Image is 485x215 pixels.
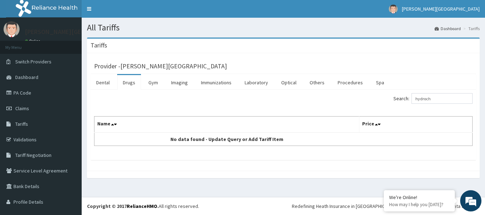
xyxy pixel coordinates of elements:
[370,75,390,90] a: Spa
[393,93,473,104] label: Search:
[82,197,485,215] footer: All rights reserved.
[94,63,227,69] h3: Provider - [PERSON_NAME][GEOGRAPHIC_DATA]
[15,121,28,127] span: Tariffs
[94,132,359,146] td: No data found - Update Query or Add Tariff Item
[87,203,159,209] strong: Copyright © 2017 .
[165,75,194,90] a: Imaging
[389,5,398,13] img: User Image
[25,39,42,44] a: Online
[462,26,480,32] li: Tariffs
[41,63,98,135] span: We're online!
[4,21,20,37] img: User Image
[412,93,473,104] input: Search:
[91,42,107,49] h3: Tariffs
[87,23,480,32] h1: All Tariffs
[402,6,480,12] span: [PERSON_NAME][GEOGRAPHIC_DATA]
[127,203,157,209] a: RelianceHMO
[4,141,135,166] textarea: Type your message and hit 'Enter'
[15,58,51,65] span: Switch Providers
[389,194,449,200] div: We're Online!
[276,75,302,90] a: Optical
[435,26,461,32] a: Dashboard
[143,75,164,90] a: Gym
[195,75,237,90] a: Immunizations
[116,4,133,21] div: Minimize live chat window
[15,152,51,158] span: Tariff Negotiation
[94,117,359,133] th: Name
[359,117,473,133] th: Price
[292,203,480,210] div: Redefining Heath Insurance in [GEOGRAPHIC_DATA] using Telemedicine and Data Science!
[91,75,115,90] a: Dental
[117,75,141,90] a: Drugs
[37,40,119,49] div: Chat with us now
[15,74,38,80] span: Dashboard
[389,202,449,208] p: How may I help you today?
[332,75,369,90] a: Procedures
[239,75,274,90] a: Laboratory
[13,35,29,53] img: d_794563401_company_1708531726252_794563401
[15,105,29,112] span: Claims
[304,75,330,90] a: Others
[25,29,130,35] p: [PERSON_NAME][GEOGRAPHIC_DATA]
